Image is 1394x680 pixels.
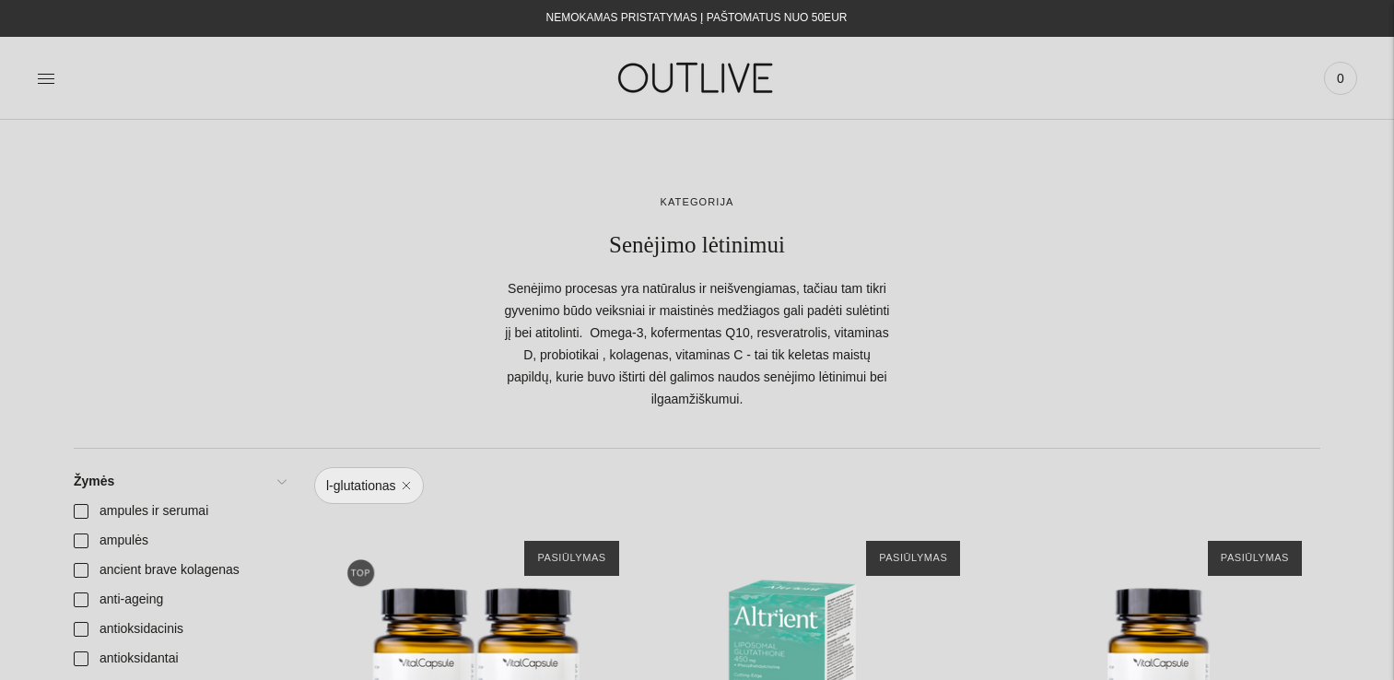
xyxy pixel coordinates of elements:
div: NEMOKAMAS PRISTATYMAS Į PAŠTOMATUS NUO 50EUR [546,7,848,29]
a: 0 [1324,58,1357,99]
a: antioksidacinis [63,615,296,644]
a: l-glutationas [314,467,424,504]
a: ancient brave kolagenas [63,556,296,585]
a: Žymės [63,467,296,497]
span: 0 [1328,65,1353,91]
a: ampules ir serumai [63,497,296,526]
a: antioksidantai [63,644,296,674]
a: anti-ageing [63,585,296,615]
a: ampulės [63,526,296,556]
img: OUTLIVE [582,46,813,110]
